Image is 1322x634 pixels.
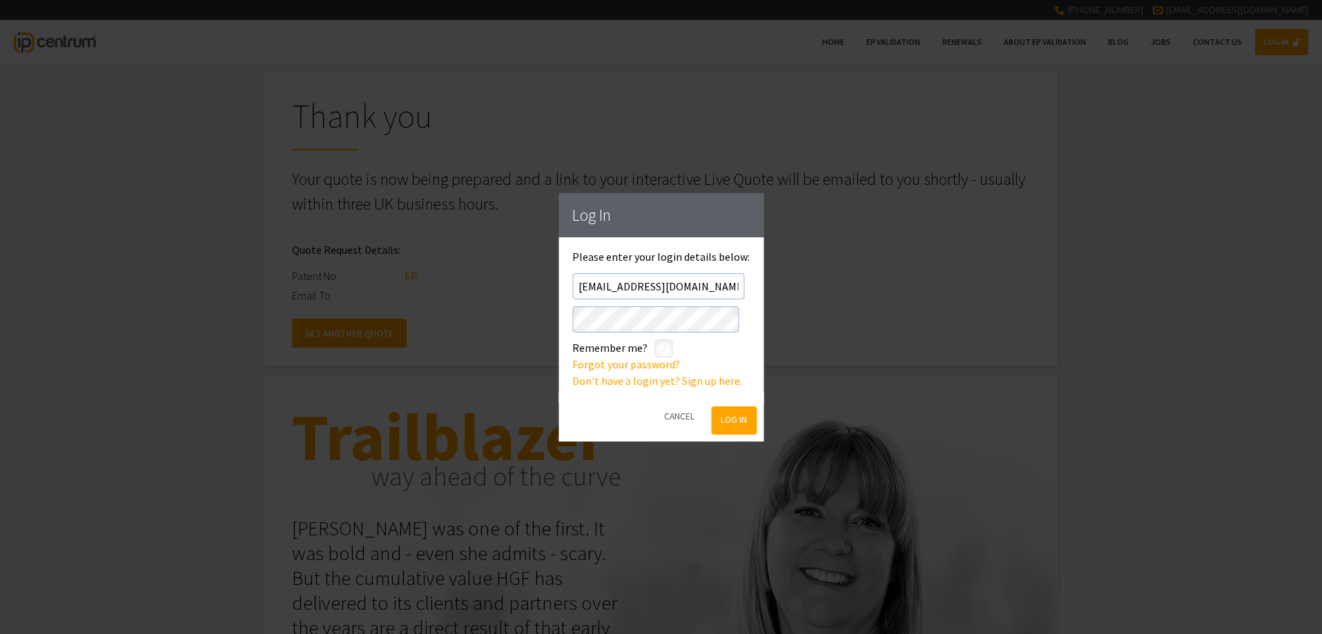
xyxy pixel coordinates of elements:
input: Email [572,273,744,299]
h1: Log In [572,207,750,224]
div: Please enter your login details below: [572,251,750,389]
label: Remember me? [572,339,648,356]
label: styled-checkbox [654,339,672,357]
button: Cancel [655,399,704,434]
a: Forgot your password? [572,357,680,371]
a: Don't have a login yet? Sign up here. [572,374,742,388]
button: Log In [712,406,757,435]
